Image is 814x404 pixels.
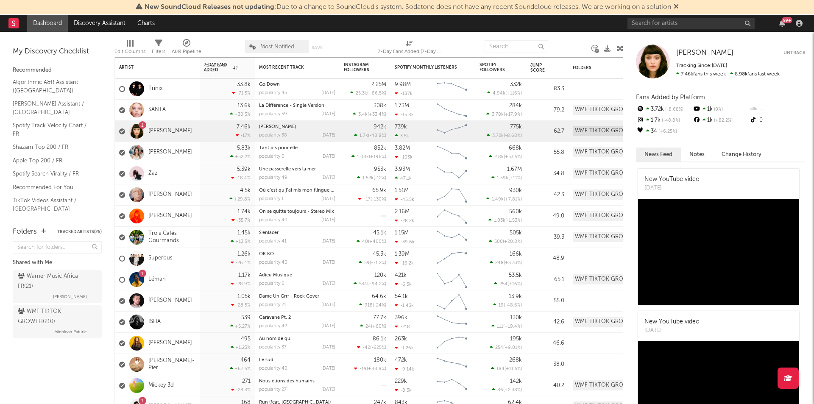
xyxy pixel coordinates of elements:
span: +20.8 % [504,240,521,244]
div: 942k [374,124,386,130]
span: +16 % [509,282,521,287]
div: 1.67M [507,167,522,172]
span: +11 % [510,176,521,181]
div: My Discovery Checklist [13,47,102,57]
a: Où c’est qu’j’ai mis mon flingue ? - Live à [GEOGRAPHIC_DATA], 2007 [259,188,413,193]
div: A&R Pipeline [172,47,201,57]
div: 77.7k [373,315,386,320]
div: 2.16M [395,209,410,215]
div: -16.2k [395,260,414,266]
div: 62.7 [530,126,564,137]
div: Filters [152,36,165,61]
div: 1.73M [395,103,409,109]
span: +17.9 % [505,112,521,117]
div: -45.5k [395,197,414,202]
div: popularity: 49 [259,176,287,180]
svg: Chart title [433,142,471,163]
div: [DATE] [644,184,700,192]
span: 7.46k fans this week [676,72,726,77]
span: 7-Day Fans Added [204,62,231,72]
div: 55.0 [530,296,564,306]
div: A&R Pipeline [172,36,201,61]
a: Warner Music Africa FR(21)[PERSON_NAME] [13,270,102,303]
div: -6.5k [395,281,412,287]
div: Une passerelle vers la mer [259,167,335,172]
div: 166k [510,251,522,257]
div: WMF TIKTOK GROWTH (210) [573,317,647,327]
span: 59 [364,261,370,265]
div: Folders [573,65,636,70]
span: 1.49k [492,197,504,202]
span: 3.72k [492,134,504,138]
div: popularity: 0 [259,281,284,286]
div: 5.39k [237,167,251,172]
a: Discovery Assistant [68,15,131,32]
svg: Chart title [433,269,471,290]
div: WMF TIKTOK GROWTH (210) [573,274,647,284]
div: Adieu Musique [259,273,335,278]
span: +94.2 % [368,282,385,287]
a: Dashboard [27,15,68,32]
span: +196 % [370,155,385,159]
span: 1.52k [362,176,374,181]
div: ( ) [494,281,522,287]
div: popularity: 0 [259,154,284,159]
span: +6.25 % [657,129,677,134]
div: 130k [510,315,522,320]
div: -28.2k [395,218,414,223]
div: Artist [119,65,183,70]
span: -8.68 % [664,107,683,112]
div: -28.5 % [231,302,251,308]
svg: Chart title [433,121,471,142]
div: 1.15M [395,230,409,236]
span: 2.8k [494,155,504,159]
button: Tracked Artists(25) [57,230,102,234]
a: Une passerelle vers la mer [259,167,316,172]
a: ISHA [148,318,161,326]
span: -8.68 % [505,134,521,138]
div: 65.1 [530,275,564,285]
a: Superbus [148,255,173,262]
svg: Chart title [433,290,471,312]
div: 739k [395,124,407,130]
div: Folders [13,227,37,237]
div: -71.5 % [232,90,251,96]
button: 99+ [779,20,785,27]
div: popularity: 59 [259,112,287,117]
span: Tracking Since: [DATE] [676,63,727,68]
span: Most Notified [260,44,294,50]
div: ( ) [357,239,386,244]
button: Change History [713,148,770,162]
div: ( ) [354,281,386,287]
div: 55.8 [530,148,564,158]
div: 1.51M [395,188,409,193]
div: Go Down [259,82,335,87]
div: [DATE] [321,133,335,138]
div: 3.5k [395,133,409,139]
div: WMF TIKTOK GROWTH (210) [573,126,647,136]
div: 308k [374,103,386,109]
div: WMF TIKTOK GROWTH (210) [573,147,647,157]
div: ( ) [359,302,386,308]
a: OK KO [259,252,274,256]
div: ( ) [488,217,522,223]
div: 45.3k [373,251,386,257]
a: Trinix [148,85,162,92]
div: ( ) [493,302,522,308]
a: Go Down [259,82,280,87]
a: [PERSON_NAME] [148,297,192,304]
div: 1.05k [237,294,251,299]
div: Shared with Me [13,258,102,268]
a: Algorithmic A&R Assistant ([GEOGRAPHIC_DATA]) [13,78,93,95]
span: 4.94k [493,91,505,96]
div: +30.3 % [230,111,251,117]
div: -35.7 % [231,217,251,223]
div: Où c’est qu’j’ai mis mon flingue ? - Live à La Cigale, 2007 [259,188,335,193]
div: [DATE] [321,91,335,95]
span: +53.5 % [505,155,521,159]
div: ( ) [489,154,522,159]
div: ( ) [358,196,386,202]
a: [PERSON_NAME] [148,149,192,156]
div: popularity: 41 [259,239,287,244]
a: [PERSON_NAME] [148,191,192,198]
